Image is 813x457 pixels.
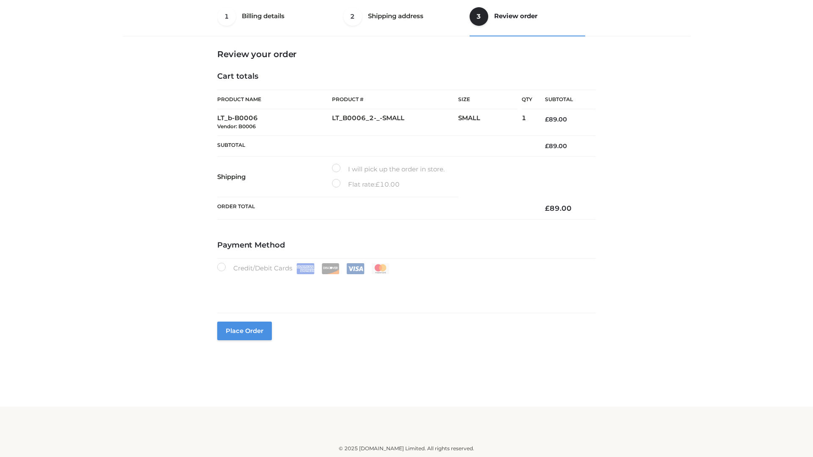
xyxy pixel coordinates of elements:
[217,90,332,109] th: Product Name
[332,164,445,175] label: I will pick up the order in store.
[217,157,332,197] th: Shipping
[545,142,549,150] span: £
[346,263,365,274] img: Visa
[217,123,256,129] small: Vendor: B0006
[217,49,596,59] h3: Review your order
[532,90,596,109] th: Subtotal
[545,142,567,150] bdi: 89.00
[522,109,532,136] td: 1
[217,197,532,220] th: Order Total
[216,273,594,303] iframe: Secure payment input frame
[217,109,332,136] td: LT_b-B0006
[126,444,687,453] div: © 2025 [DOMAIN_NAME] Limited. All rights reserved.
[458,90,517,109] th: Size
[458,109,522,136] td: SMALL
[217,263,390,274] label: Credit/Debit Cards
[321,263,340,274] img: Discover
[217,135,532,156] th: Subtotal
[332,179,400,190] label: Flat rate:
[332,90,458,109] th: Product #
[217,241,596,250] h4: Payment Method
[376,180,400,188] bdi: 10.00
[217,322,272,340] button: Place order
[545,204,550,212] span: £
[545,116,549,123] span: £
[522,90,532,109] th: Qty
[545,204,572,212] bdi: 89.00
[217,72,596,81] h4: Cart totals
[332,109,458,136] td: LT_B0006_2-_-SMALL
[371,263,390,274] img: Mastercard
[296,263,315,274] img: Amex
[545,116,567,123] bdi: 89.00
[376,180,380,188] span: £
